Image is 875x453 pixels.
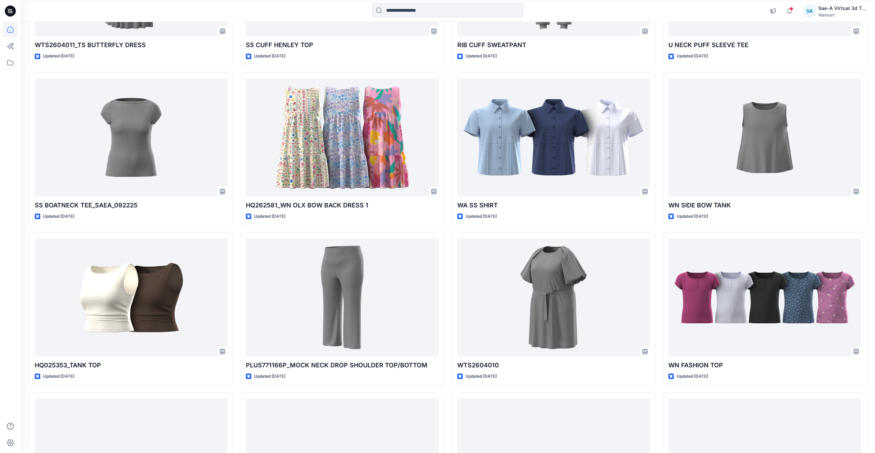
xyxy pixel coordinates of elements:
[668,78,861,196] a: WN SIDE BOW TANK
[43,213,74,220] p: Updated [DATE]
[254,373,285,380] p: Updated [DATE]
[818,4,866,12] div: Sae-A Virtual 3d Team
[466,213,497,220] p: Updated [DATE]
[246,360,438,370] p: PLUS771166P_MOCK NECK DROP SHOULDER TOP/BOTTOM
[668,238,861,356] a: WN FASHION TOP
[677,373,708,380] p: Updated [DATE]
[246,238,438,356] a: PLUS771166P_MOCK NECK DROP SHOULDER TOP/BOTTOM
[35,78,227,196] a: SS BOATNECK TEE_SAEA_092225
[466,53,497,60] p: Updated [DATE]
[668,360,861,370] p: WN FASHION TOP
[246,40,438,50] p: SS CUFF HENLEY TOP
[246,201,438,210] p: HQ262581_WN OLX BOW BACK DRESS 1
[457,360,650,370] p: WTS2604010
[668,40,861,50] p: U NECK PUFF SLEEVE TEE
[457,40,650,50] p: RIB CUFF SWEATPANT
[803,5,816,17] div: SA
[668,201,861,210] p: WN SIDE BOW TANK
[35,238,227,356] a: HQ025353_TANK TOP
[35,360,227,370] p: HQ025353_TANK TOP
[457,238,650,356] a: WTS2604010
[43,373,74,380] p: Updated [DATE]
[254,53,285,60] p: Updated [DATE]
[35,40,227,50] p: WTS2604011_TS BUTTERFLY DRESS
[818,12,866,18] div: Walmart
[457,201,650,210] p: WA SS SHIRT
[677,213,708,220] p: Updated [DATE]
[254,213,285,220] p: Updated [DATE]
[457,78,650,196] a: WA SS SHIRT
[466,373,497,380] p: Updated [DATE]
[246,78,438,196] a: HQ262581_WN OLX BOW BACK DRESS 1
[35,201,227,210] p: SS BOATNECK TEE_SAEA_092225
[43,53,74,60] p: Updated [DATE]
[677,53,708,60] p: Updated [DATE]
